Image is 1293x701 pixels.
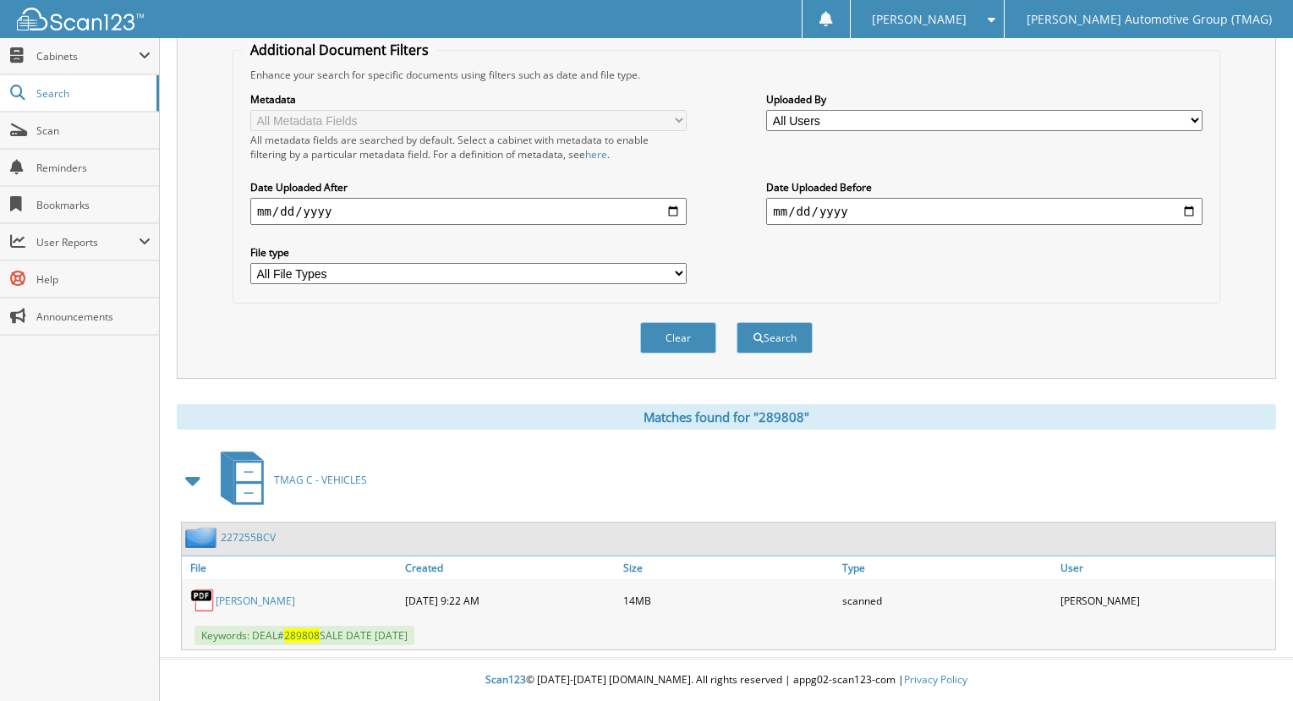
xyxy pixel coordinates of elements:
div: 14MB [619,583,838,617]
label: Date Uploaded After [250,180,687,194]
a: 227255BCV [221,530,276,545]
a: Created [401,556,620,579]
a: [PERSON_NAME] [216,594,295,608]
span: Scan123 [485,672,526,687]
span: TMAG C - VEHICLES [274,473,367,487]
span: Keywords: DEAL# SALE DATE [DATE] [194,626,414,645]
input: end [766,198,1203,225]
span: Help [36,272,151,287]
button: Search [737,322,813,353]
div: Enhance your search for specific documents using filters such as date and file type. [242,68,1211,82]
legend: Additional Document Filters [242,41,437,59]
label: Uploaded By [766,92,1203,107]
button: Clear [640,322,716,353]
div: Matches found for "289808" [177,404,1276,430]
div: scanned [838,583,1057,617]
img: folder2.png [185,527,221,548]
a: Privacy Policy [904,672,967,687]
a: Type [838,556,1057,579]
a: User [1056,556,1275,579]
input: start [250,198,687,225]
img: scan123-logo-white.svg [17,8,144,30]
div: [PERSON_NAME] [1056,583,1275,617]
a: TMAG C - VEHICLES [211,446,367,513]
span: Bookmarks [36,198,151,212]
span: 289808 [284,628,320,643]
span: Scan [36,123,151,138]
span: [PERSON_NAME] [872,14,967,25]
span: Cabinets [36,49,139,63]
img: PDF.png [190,588,216,613]
span: User Reports [36,235,139,249]
span: [PERSON_NAME] Automotive Group (TMAG) [1027,14,1272,25]
label: Date Uploaded Before [766,180,1203,194]
a: here [585,147,607,162]
div: All metadata fields are searched by default. Select a cabinet with metadata to enable filtering b... [250,133,687,162]
span: Search [36,86,148,101]
a: Size [619,556,838,579]
label: Metadata [250,92,687,107]
span: Reminders [36,161,151,175]
a: File [182,556,401,579]
div: [DATE] 9:22 AM [401,583,620,617]
span: Announcements [36,309,151,324]
label: File type [250,245,687,260]
div: © [DATE]-[DATE] [DOMAIN_NAME]. All rights reserved | appg02-scan123-com | [160,660,1293,701]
